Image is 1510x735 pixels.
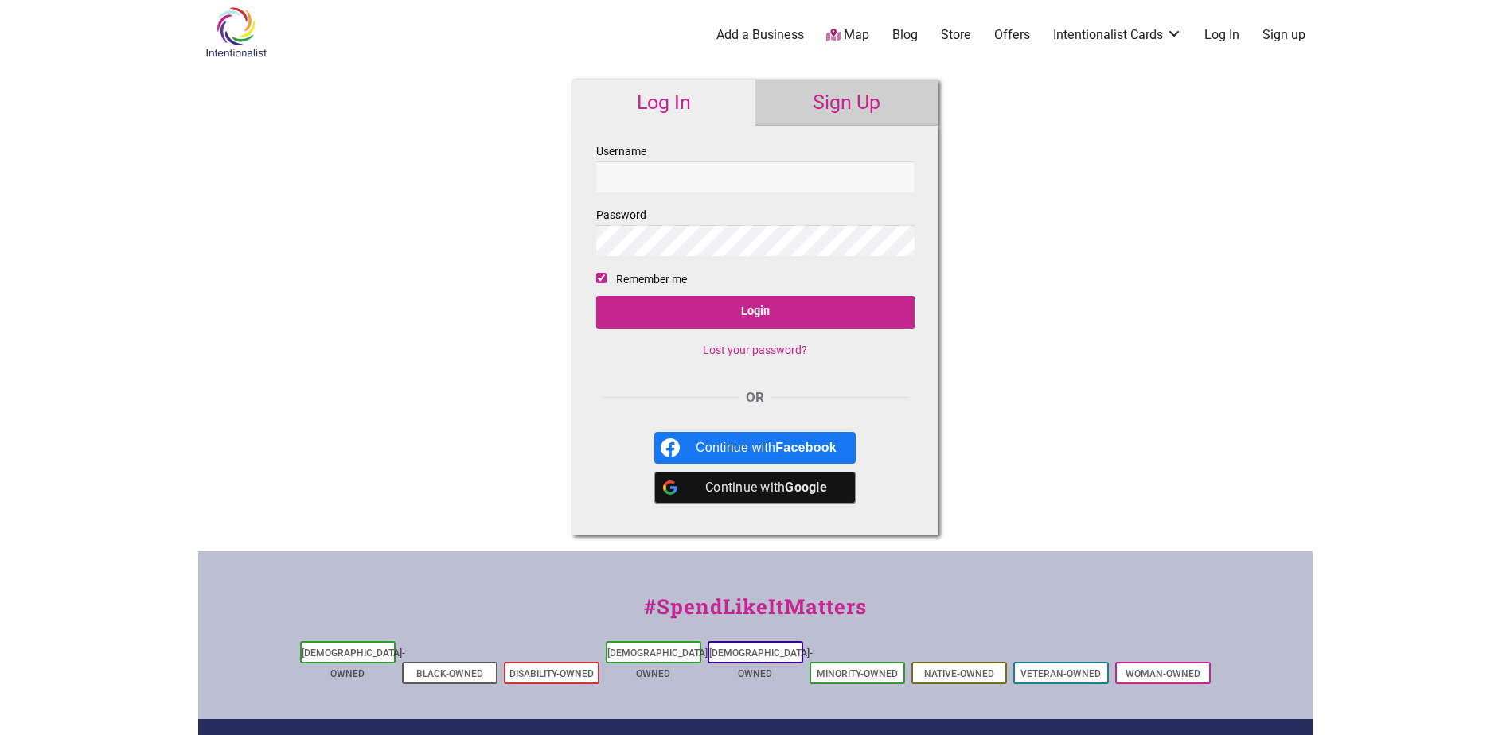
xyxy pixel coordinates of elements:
input: Login [596,296,915,329]
a: Native-Owned [924,668,994,679]
a: Log In [572,80,755,126]
a: Offers [994,26,1030,44]
label: Password [596,205,915,256]
input: Password [596,225,915,256]
a: [DEMOGRAPHIC_DATA]-Owned [709,647,813,679]
img: Intentionalist [198,6,274,58]
a: Minority-Owned [817,668,898,679]
a: Map [826,26,869,45]
a: [DEMOGRAPHIC_DATA]-Owned [302,647,405,679]
a: Add a Business [716,26,804,44]
div: Continue with [696,432,837,464]
label: Username [596,142,915,192]
div: OR [596,387,915,408]
a: Woman-Owned [1126,668,1200,679]
b: Google [785,480,827,495]
div: #SpendLikeItMatters [198,591,1313,638]
a: [DEMOGRAPHIC_DATA]-Owned [607,647,711,679]
b: Facebook [775,441,837,454]
a: Continue with <b>Facebook</b> [654,432,856,464]
a: Lost your password? [703,344,807,356]
a: Disability-Owned [509,668,594,679]
a: Sign Up [755,80,938,126]
a: Continue with <b>Google</b> [654,472,856,504]
a: Intentionalist Cards [1053,26,1182,44]
a: Black-Owned [416,668,483,679]
a: Sign up [1262,26,1305,44]
label: Remember me [616,270,687,290]
input: Username [596,161,915,192]
a: Log In [1204,26,1239,44]
a: Store [941,26,971,44]
a: Blog [892,26,918,44]
div: Continue with [696,472,837,504]
a: Veteran-Owned [1020,668,1101,679]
